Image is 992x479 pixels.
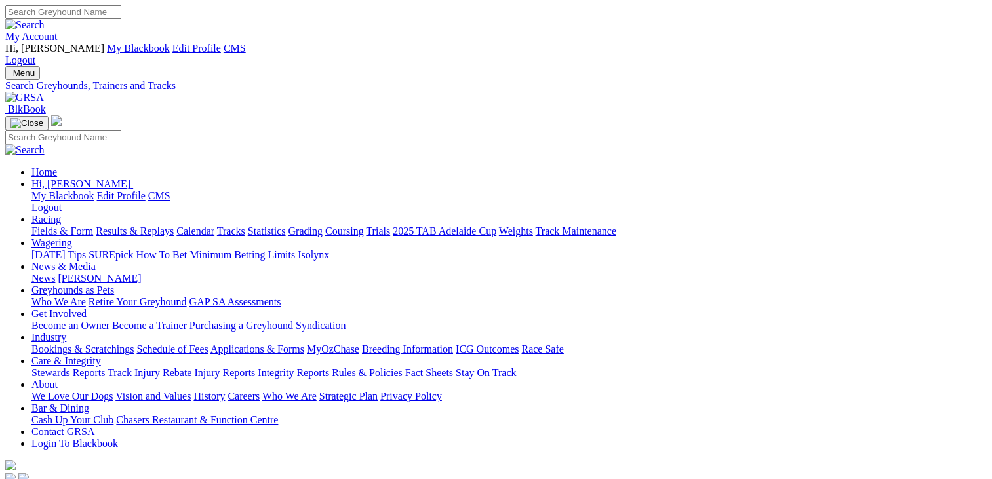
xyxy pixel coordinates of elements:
a: Race Safe [521,343,563,354]
a: Breeding Information [362,343,453,354]
span: Hi, [PERSON_NAME] [5,43,104,54]
div: Industry [31,343,987,355]
div: Wagering [31,249,987,261]
a: Become an Owner [31,320,109,331]
a: Purchasing a Greyhound [189,320,293,331]
a: Tracks [217,225,245,237]
a: Calendar [176,225,214,237]
a: Care & Integrity [31,355,101,366]
span: BlkBook [8,104,46,115]
a: How To Bet [136,249,188,260]
a: Minimum Betting Limits [189,249,295,260]
a: Strategic Plan [319,391,378,402]
a: Edit Profile [172,43,221,54]
a: [PERSON_NAME] [58,273,141,284]
a: Contact GRSA [31,426,94,437]
a: Fields & Form [31,225,93,237]
a: Who We Are [262,391,317,402]
button: Toggle navigation [5,116,49,130]
a: Isolynx [298,249,329,260]
a: About [31,379,58,390]
div: Greyhounds as Pets [31,296,987,308]
a: Results & Replays [96,225,174,237]
a: Fact Sheets [405,367,453,378]
a: SUREpick [89,249,133,260]
input: Search [5,5,121,19]
a: Cash Up Your Club [31,414,113,425]
a: Careers [228,391,260,402]
a: History [193,391,225,402]
a: Racing [31,214,61,225]
a: Syndication [296,320,346,331]
a: Coursing [325,225,364,237]
a: BlkBook [5,104,46,115]
a: Stewards Reports [31,367,105,378]
img: logo-grsa-white.png [51,115,62,126]
a: Industry [31,332,66,343]
a: MyOzChase [307,343,359,354]
div: News & Media [31,273,987,284]
a: Home [31,166,57,178]
a: Get Involved [31,308,87,319]
a: Become a Trainer [112,320,187,331]
div: Bar & Dining [31,414,987,426]
div: About [31,391,987,402]
a: Grading [288,225,323,237]
a: ICG Outcomes [456,343,519,354]
img: Search [5,19,45,31]
a: Login To Blackbook [31,438,118,449]
a: Track Maintenance [536,225,616,237]
a: Weights [499,225,533,237]
a: Chasers Restaurant & Function Centre [116,414,278,425]
a: My Blackbook [31,190,94,201]
div: Racing [31,225,987,237]
a: Edit Profile [97,190,146,201]
a: Who We Are [31,296,86,307]
a: News & Media [31,261,96,272]
a: Retire Your Greyhound [89,296,187,307]
a: My Blackbook [107,43,170,54]
a: Vision and Values [115,391,191,402]
a: Rules & Policies [332,367,403,378]
a: GAP SA Assessments [189,296,281,307]
a: Bar & Dining [31,402,89,413]
img: logo-grsa-white.png [5,460,16,470]
div: Get Involved [31,320,987,332]
a: Hi, [PERSON_NAME] [31,178,133,189]
span: Menu [13,68,35,78]
a: Applications & Forms [210,343,304,354]
img: Close [10,118,43,128]
a: Search Greyhounds, Trainers and Tracks [5,80,987,92]
a: CMS [148,190,170,201]
a: Injury Reports [194,367,255,378]
span: Hi, [PERSON_NAME] [31,178,130,189]
a: My Account [5,31,58,42]
div: Care & Integrity [31,367,987,379]
a: Privacy Policy [380,391,442,402]
a: CMS [224,43,246,54]
a: Statistics [248,225,286,237]
a: Schedule of Fees [136,343,208,354]
a: Greyhounds as Pets [31,284,114,296]
a: We Love Our Dogs [31,391,113,402]
div: Hi, [PERSON_NAME] [31,190,987,214]
a: 2025 TAB Adelaide Cup [393,225,496,237]
a: Wagering [31,237,72,248]
a: Integrity Reports [258,367,329,378]
img: GRSA [5,92,44,104]
img: Search [5,144,45,156]
a: Bookings & Scratchings [31,343,134,354]
input: Search [5,130,121,144]
div: My Account [5,43,987,66]
a: News [31,273,55,284]
a: Logout [5,54,35,66]
a: Stay On Track [456,367,516,378]
button: Toggle navigation [5,66,40,80]
a: Track Injury Rebate [108,367,191,378]
a: [DATE] Tips [31,249,86,260]
a: Logout [31,202,62,213]
a: Trials [366,225,390,237]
